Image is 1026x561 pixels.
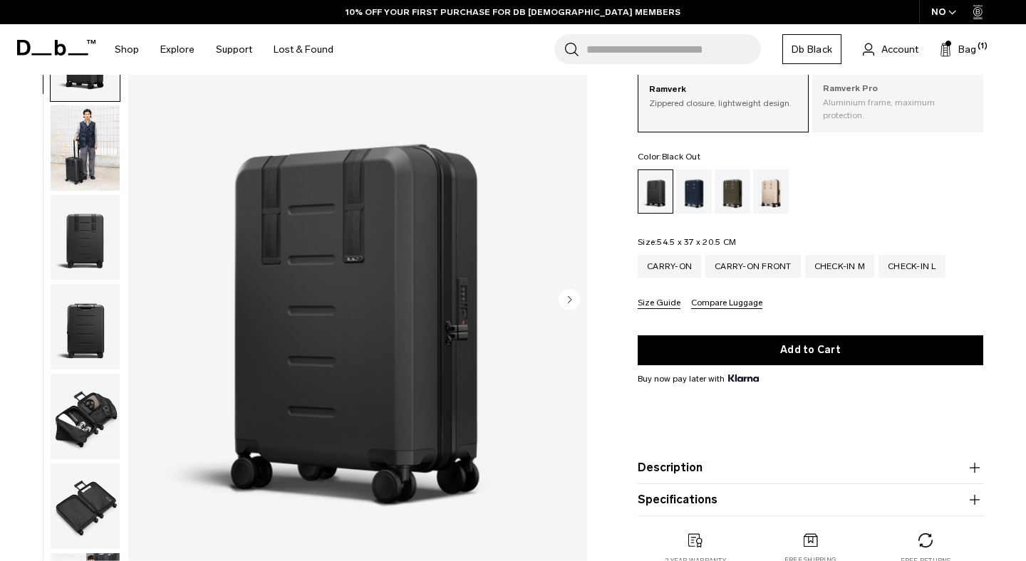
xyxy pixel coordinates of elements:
[51,194,120,280] img: Ramverk Carry-on Black Out
[879,255,945,278] a: Check-in L
[638,491,983,508] button: Specifications
[881,42,918,57] span: Account
[50,283,120,370] button: Ramverk Carry-on Black Out
[705,255,801,278] a: Carry-on Front
[638,255,701,278] a: Carry-on
[51,463,120,549] img: Ramverk Carry-on Black Out
[51,105,120,190] img: Ramverk Carry-on Black Out
[638,459,983,476] button: Description
[50,463,120,550] button: Ramverk Carry-on Black Out
[51,374,120,459] img: Ramverk Carry-on Black Out
[104,24,344,75] nav: Main Navigation
[715,169,750,214] a: Forest Green
[216,24,252,75] a: Support
[863,41,918,58] a: Account
[50,104,120,191] button: Ramverk Carry-on Black Out
[638,372,759,385] span: Buy now pay later with
[638,152,700,161] legend: Color:
[753,169,789,214] a: Fogbow Beige
[274,24,333,75] a: Lost & Found
[657,237,736,247] span: 54.5 x 37 x 20.5 CM
[823,96,973,122] p: Aluminium frame, maximum protection.
[51,284,120,369] img: Ramverk Carry-on Black Out
[805,255,875,278] a: Check-in M
[115,24,139,75] a: Shop
[940,41,976,58] button: Bag (1)
[812,71,983,132] a: Ramverk Pro Aluminium frame, maximum protection.
[823,82,973,96] p: Ramverk Pro
[638,238,736,246] legend: Size:
[662,152,700,162] span: Black Out
[638,298,680,309] button: Size Guide
[638,169,673,214] a: Black Out
[346,6,680,19] a: 10% OFF YOUR FIRST PURCHASE FOR DB [DEMOGRAPHIC_DATA] MEMBERS
[728,374,759,382] img: {"height" => 20, "alt" => "Klarna"}
[160,24,195,75] a: Explore
[638,335,983,365] button: Add to Cart
[649,97,797,110] p: Zippered closure, lightweight design.
[649,83,797,97] p: Ramverk
[691,298,762,309] button: Compare Luggage
[50,373,120,460] button: Ramverk Carry-on Black Out
[782,34,841,64] a: Db Black
[958,42,976,57] span: Bag
[978,41,988,53] span: (1)
[559,288,580,313] button: Next slide
[50,194,120,280] button: Ramverk Carry-on Black Out
[676,169,712,214] a: Blue Hour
